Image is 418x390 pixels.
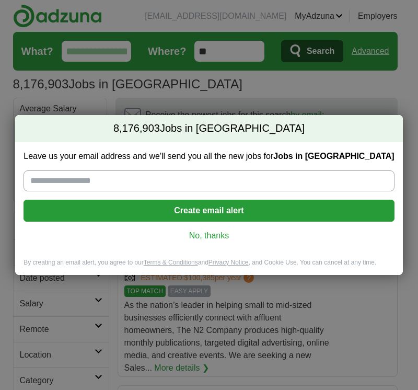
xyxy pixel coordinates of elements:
a: Privacy Notice [208,259,249,266]
div: By creating an email alert, you agree to our and , and Cookie Use. You can cancel at any time. [15,258,402,276]
label: Leave us your email address and we'll send you all the new jobs for [24,151,394,162]
a: No, thanks [32,230,386,242]
h2: Jobs in [GEOGRAPHIC_DATA] [15,115,402,142]
a: Terms & Conditions [144,259,198,266]
strong: Jobs in [GEOGRAPHIC_DATA] [273,152,394,160]
button: Create email alert [24,200,394,222]
span: 8,176,903 [113,121,160,136]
